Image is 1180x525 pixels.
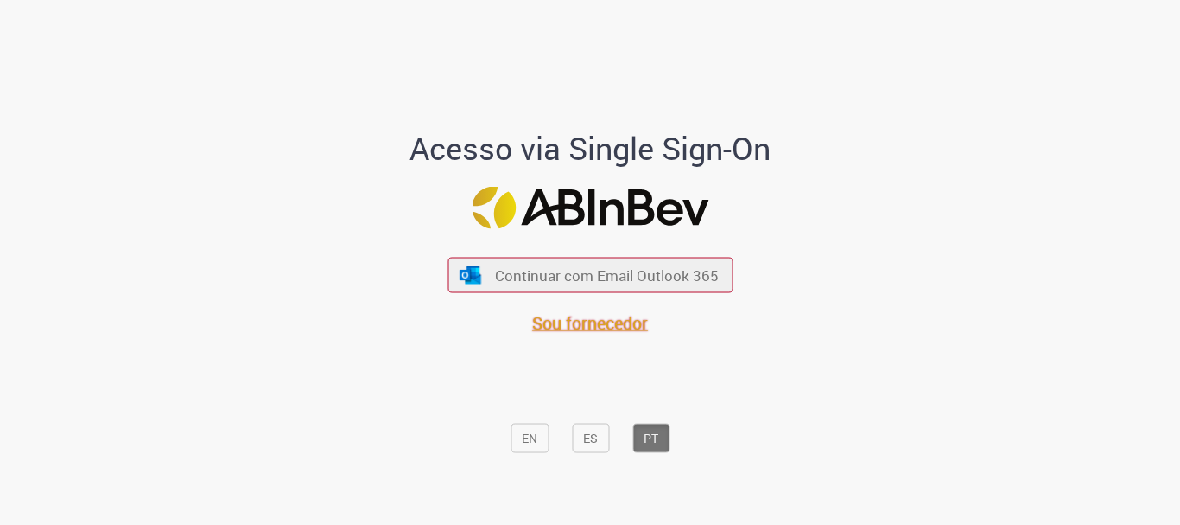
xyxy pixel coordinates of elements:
h1: Acesso via Single Sign-On [351,131,830,166]
img: ícone Azure/Microsoft 360 [459,266,483,284]
button: PT [632,424,669,453]
img: Logo ABInBev [472,187,708,229]
button: ES [572,424,609,453]
a: Sou fornecedor [532,311,648,335]
button: EN [511,424,549,453]
span: Continuar com Email Outlook 365 [495,266,719,285]
button: ícone Azure/Microsoft 360 Continuar com Email Outlook 365 [447,258,733,293]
